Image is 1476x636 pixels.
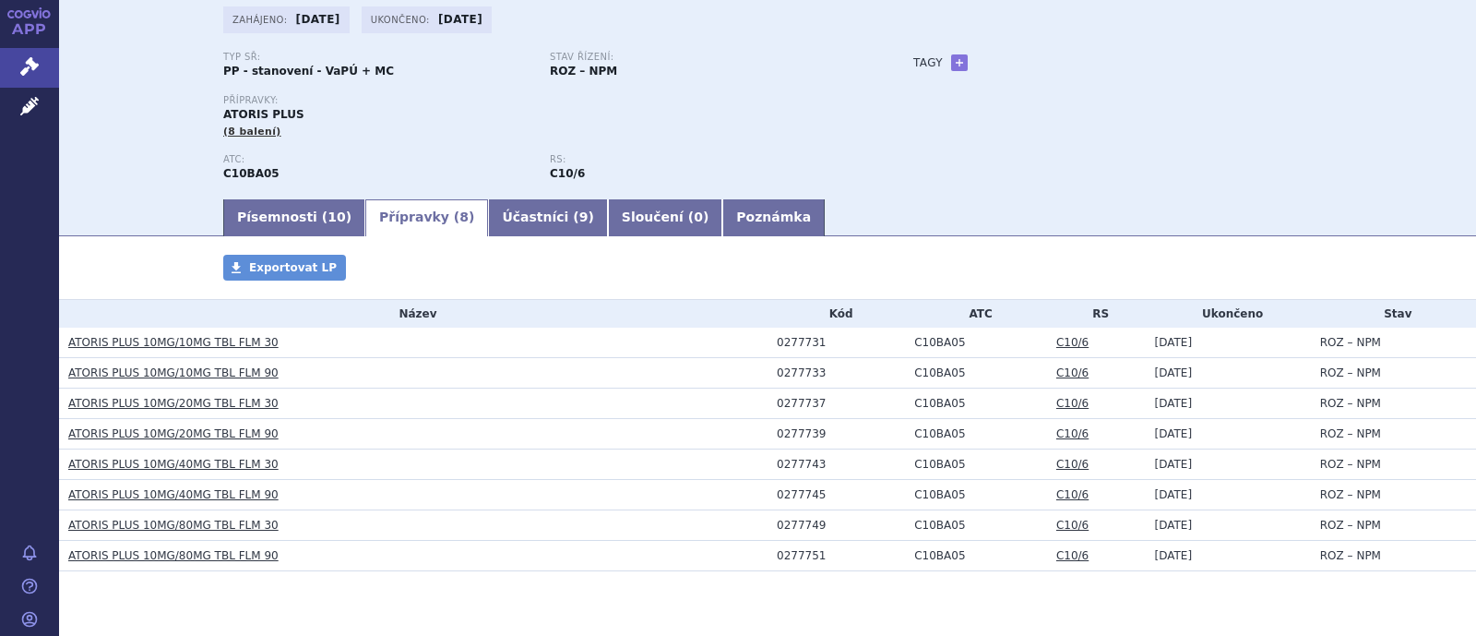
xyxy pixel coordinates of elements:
[459,210,469,224] span: 8
[550,65,617,78] strong: ROZ – NPM
[1155,519,1193,532] span: [DATE]
[777,397,905,410] div: 0277737
[1155,458,1193,471] span: [DATE]
[438,13,482,26] strong: [DATE]
[223,95,876,106] p: Přípravky:
[1311,389,1476,419] td: ROZ – NPM
[327,210,345,224] span: 10
[905,541,1047,571] td: ATORVASTATIN A EZETIMIB
[223,52,531,63] p: Typ SŘ:
[249,261,337,274] span: Exportovat LP
[68,458,279,471] a: ATORIS PLUS 10MG/40MG TBL FLM 30
[68,519,279,532] a: ATORIS PLUS 10MG/80MG TBL FLM 30
[223,199,365,236] a: Písemnosti (10)
[777,336,905,349] div: 0277731
[1311,328,1476,358] td: ROZ – NPM
[1155,488,1193,501] span: [DATE]
[365,199,488,236] a: Přípravky (8)
[1056,458,1089,471] a: C10/6
[768,300,905,328] th: Kód
[1155,397,1193,410] span: [DATE]
[1056,397,1089,410] a: C10/6
[905,480,1047,510] td: ATORVASTATIN A EZETIMIB
[905,358,1047,389] td: ATORVASTATIN A EZETIMIB
[223,108,304,121] span: ATORIS PLUS
[905,419,1047,450] td: ATORVASTATIN A EZETIMIB
[777,366,905,379] div: 0277733
[296,13,340,26] strong: [DATE]
[223,154,531,165] p: ATC:
[232,12,291,27] span: Zahájeno:
[951,54,968,71] a: +
[1056,366,1089,379] a: C10/6
[1155,549,1193,562] span: [DATE]
[223,126,281,138] span: (8 balení)
[1311,419,1476,450] td: ROZ – NPM
[777,427,905,440] div: 0277739
[1047,300,1146,328] th: RS
[1056,519,1089,532] a: C10/6
[694,210,703,224] span: 0
[1155,427,1193,440] span: [DATE]
[905,510,1047,541] td: ATORVASTATIN A EZETIMIB
[905,300,1047,328] th: ATC
[1311,480,1476,510] td: ROZ – NPM
[550,167,585,180] strong: atorvastatin a ezetimib
[223,167,280,180] strong: ATORVASTATIN A EZETIMIB
[1311,450,1476,480] td: ROZ – NPM
[68,397,279,410] a: ATORIS PLUS 10MG/20MG TBL FLM 30
[1311,358,1476,389] td: ROZ – NPM
[1311,510,1476,541] td: ROZ – NPM
[1146,300,1311,328] th: Ukončeno
[1155,336,1193,349] span: [DATE]
[777,458,905,471] div: 0277743
[1155,366,1193,379] span: [DATE]
[913,52,943,74] h3: Tagy
[905,450,1047,480] td: ATORVASTATIN A EZETIMIB
[371,12,434,27] span: Ukončeno:
[550,154,858,165] p: RS:
[68,549,279,562] a: ATORIS PLUS 10MG/80MG TBL FLM 90
[579,210,589,224] span: 9
[68,336,279,349] a: ATORIS PLUS 10MG/10MG TBL FLM 30
[777,549,905,562] div: 0277751
[1311,541,1476,571] td: ROZ – NPM
[777,488,905,501] div: 0277745
[722,199,825,236] a: Poznámka
[1056,488,1089,501] a: C10/6
[550,52,858,63] p: Stav řízení:
[223,65,394,78] strong: PP - stanovení - VaPÚ + MC
[905,389,1047,419] td: ATORVASTATIN A EZETIMIB
[68,427,279,440] a: ATORIS PLUS 10MG/20MG TBL FLM 90
[905,328,1047,358] td: ATORVASTATIN A EZETIMIB
[608,199,722,236] a: Sloučení (0)
[1311,300,1476,328] th: Stav
[1056,427,1089,440] a: C10/6
[68,488,279,501] a: ATORIS PLUS 10MG/40MG TBL FLM 90
[488,199,607,236] a: Účastníci (9)
[777,519,905,532] div: 0277749
[59,300,768,328] th: Název
[223,255,346,281] a: Exportovat LP
[68,366,279,379] a: ATORIS PLUS 10MG/10MG TBL FLM 90
[1056,549,1089,562] a: C10/6
[1056,336,1089,349] a: C10/6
